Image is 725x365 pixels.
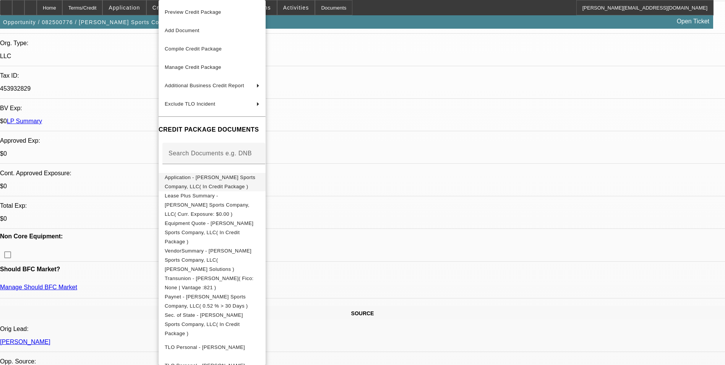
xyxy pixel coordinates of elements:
span: VendorSummary - [PERSON_NAME] Sports Company, LLC( [PERSON_NAME] Solutions ) [165,248,251,272]
span: TLO Personal - [PERSON_NAME] [165,344,245,350]
span: Manage Credit Package [165,64,221,70]
button: Lease Plus Summary - Jones Sports Company, LLC( Curr. Exposure: $0.00 ) [159,191,266,219]
button: Sec. of State - Jones Sports Company, LLC( In Credit Package ) [159,311,266,338]
span: Paynet - [PERSON_NAME] Sports Company, LLC( 0.52 % > 30 Days ) [165,294,248,309]
span: Exclude TLO Incident [165,101,215,107]
span: Equipment Quote - [PERSON_NAME] Sports Company, LLC( In Credit Package ) [165,220,253,244]
mat-label: Search Documents e.g. DNB [169,150,252,156]
span: Additional Business Credit Report [165,83,244,88]
button: Equipment Quote - Jones Sports Company, LLC( In Credit Package ) [159,219,266,246]
button: Application - Jones Sports Company, LLC( In Credit Package ) [159,173,266,191]
button: Transunion - Lemman, Matthew( Fico: None | Vantage :821 ) [159,274,266,292]
span: Application - [PERSON_NAME] Sports Company, LLC( In Credit Package ) [165,174,255,189]
span: Add Document [165,28,199,33]
button: Paynet - Jones Sports Company, LLC( 0.52 % > 30 Days ) [159,292,266,311]
span: Preview Credit Package [165,9,221,15]
span: Compile Credit Package [165,46,222,52]
button: VendorSummary - Jones Sports Company, LLC( Hirsch Solutions ) [159,246,266,274]
button: TLO Personal - Lemman, Matthew [159,338,266,357]
span: Transunion - [PERSON_NAME]( Fico: None | Vantage :821 ) [165,275,254,290]
h4: CREDIT PACKAGE DOCUMENTS [159,125,266,134]
span: Sec. of State - [PERSON_NAME] Sports Company, LLC( In Credit Package ) [165,312,243,336]
span: Lease Plus Summary - [PERSON_NAME] Sports Company, LLC( Curr. Exposure: $0.00 ) [165,193,250,217]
